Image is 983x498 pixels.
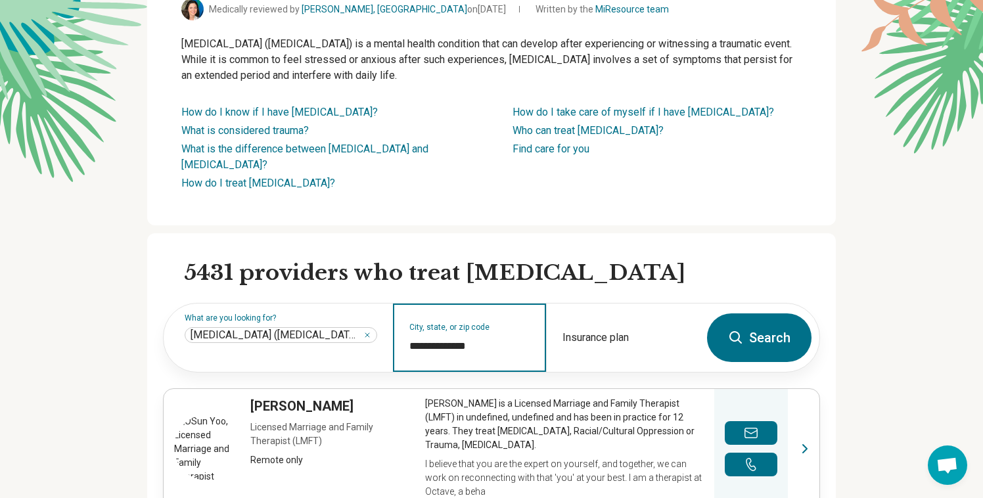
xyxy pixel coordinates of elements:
a: How do I take care of myself if I have [MEDICAL_DATA]? [513,106,774,118]
a: Find care for you [513,143,589,155]
div: Posttraumatic Stress Disorder (PTSD) [185,327,377,343]
h2: 5431 providers who treat [MEDICAL_DATA] [184,260,820,287]
a: What is the difference between [MEDICAL_DATA] and [MEDICAL_DATA]? [181,143,428,171]
p: [MEDICAL_DATA] ([MEDICAL_DATA]) is a mental health condition that can develop after experiencing ... [181,36,802,83]
div: Open chat [928,445,967,485]
button: Posttraumatic Stress Disorder (PTSD) [363,331,371,339]
span: Written by the [536,3,669,16]
span: Medically reviewed by [209,3,506,16]
span: on [DATE] [467,4,506,14]
a: What is considered trauma? [181,124,309,137]
a: How do I know if I have [MEDICAL_DATA]? [181,106,378,118]
span: [MEDICAL_DATA] ([MEDICAL_DATA]) [191,328,361,342]
a: [PERSON_NAME], [GEOGRAPHIC_DATA] [302,4,467,14]
a: How do I treat [MEDICAL_DATA]? [181,177,335,189]
button: Make a phone call [725,453,777,476]
a: Who can treat [MEDICAL_DATA]? [513,124,664,137]
label: What are you looking for? [185,314,377,322]
a: MiResource team [595,4,669,14]
button: Search [707,313,812,362]
button: Send a message [725,421,777,445]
